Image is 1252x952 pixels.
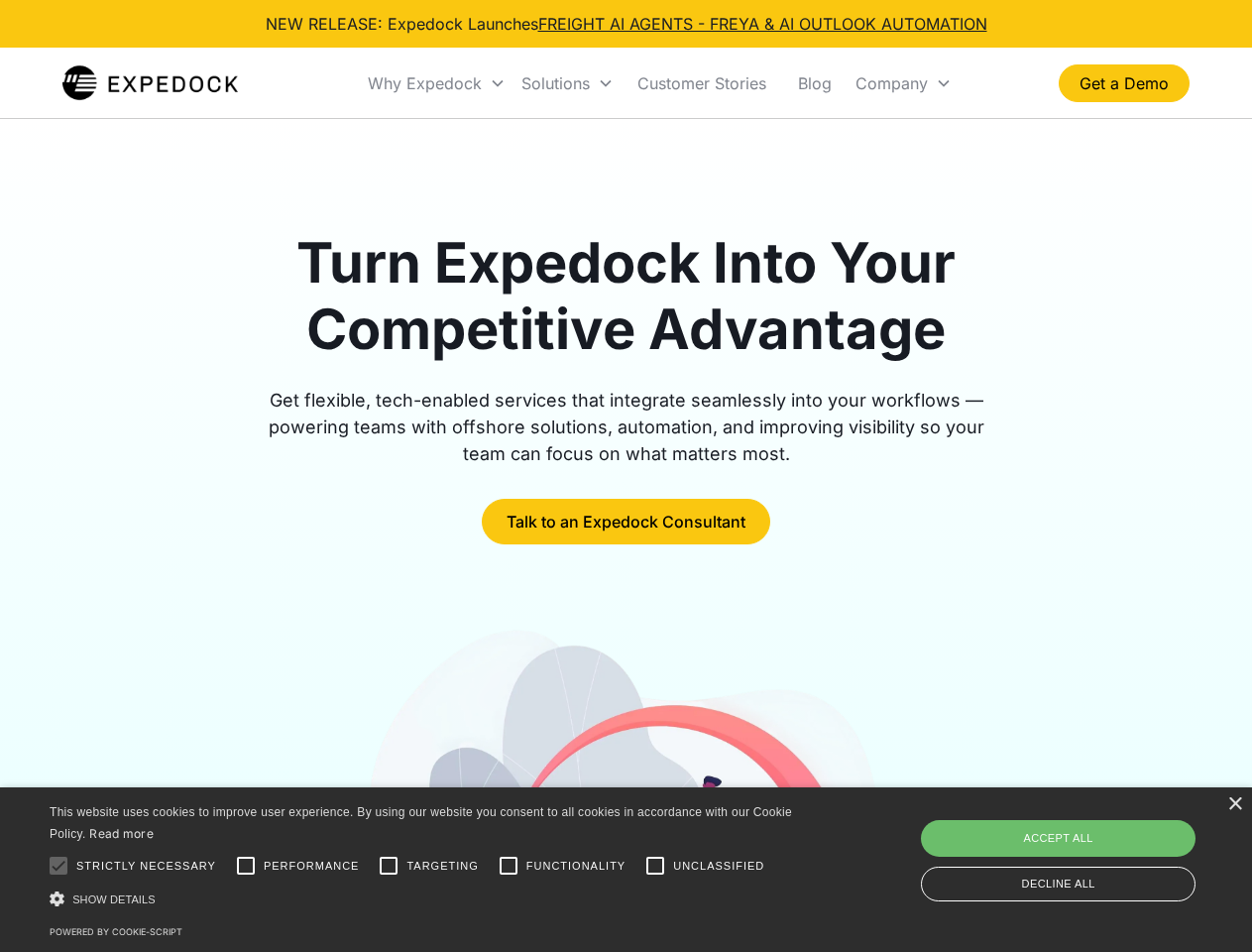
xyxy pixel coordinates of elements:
[76,858,216,875] span: Strictly necessary
[1059,64,1190,102] a: Get a Demo
[50,805,792,842] span: This website uses cookies to improve user experience. By using our website you consent to all coo...
[673,858,764,875] span: Unclassified
[62,63,238,103] a: home
[622,50,782,117] a: Customer Stories
[526,858,626,875] span: Functionality
[266,12,987,36] div: NEW RELEASE: Expedock Launches
[513,50,622,117] div: Solutions
[848,50,960,117] div: Company
[62,63,238,103] img: Expedock Logo
[406,858,478,875] span: Targeting
[855,73,928,93] div: Company
[782,50,848,117] a: Blog
[72,893,156,905] span: Show details
[264,858,360,875] span: Performance
[360,50,513,117] div: Why Expedock
[922,738,1252,952] iframe: Chat Widget
[368,73,482,93] div: Why Expedock
[521,73,590,93] div: Solutions
[89,826,154,841] a: Read more
[50,926,182,937] a: Powered by cookie-script
[246,387,1007,467] div: Get flexible, tech-enabled services that integrate seamlessly into your workflows — powering team...
[482,499,770,544] a: Talk to an Expedock Consultant
[246,230,1007,363] h1: Turn Expedock Into Your Competitive Advantage
[538,14,987,34] a: FREIGHT AI AGENTS - FREYA & AI OUTLOOK AUTOMATION
[50,889,799,909] div: Show details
